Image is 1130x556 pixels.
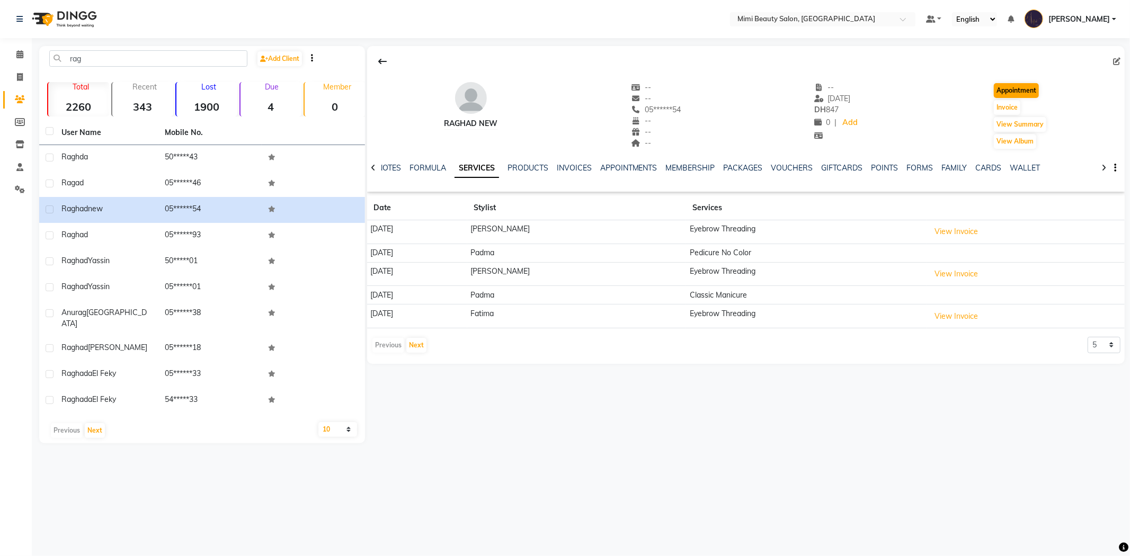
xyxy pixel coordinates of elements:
span: | [834,117,837,128]
button: View Invoice [930,266,983,282]
a: GIFTCARDS [822,163,863,173]
td: [DATE] [367,220,467,244]
a: MEMBERSHIP [666,163,715,173]
td: Classic Manicure [686,286,927,304]
a: FORMULA [410,163,446,173]
span: 847 [814,105,839,114]
td: Padma [467,286,687,304]
span: El Feky [92,394,116,404]
a: APPOINTMENTS [600,163,657,173]
button: Invoice [994,100,1020,115]
span: new [88,204,103,213]
td: [DATE] [367,262,467,286]
span: -- [631,138,651,148]
td: [DATE] [367,286,467,304]
span: Raghad [61,230,88,239]
button: View Invoice [930,308,983,325]
a: POINTS [871,163,898,173]
span: Raghad [61,204,88,213]
th: User Name [55,121,158,145]
td: Eyebrow Threading [686,304,927,328]
a: SERVICES [455,159,499,178]
strong: 2260 [48,100,109,113]
a: Add Client [257,51,302,66]
span: -- [814,83,834,92]
button: Appointment [994,83,1039,98]
th: Date [367,196,467,220]
td: Eyebrow Threading [686,262,927,286]
span: Raghada [61,394,92,404]
strong: 0 [305,100,366,113]
a: PRODUCTS [508,163,548,173]
td: Padma [467,244,687,262]
th: Services [686,196,927,220]
button: Next [85,423,105,438]
a: WALLET [1010,163,1040,173]
span: El Feky [92,369,116,378]
span: Ragad [61,178,84,187]
span: Raghad [61,256,88,265]
strong: 4 [241,100,301,113]
span: 0 [814,118,830,127]
span: Yassin [88,256,110,265]
strong: 343 [112,100,173,113]
td: Fatima [467,304,687,328]
td: Eyebrow Threading [686,220,927,244]
p: Lost [181,82,237,92]
span: DH [814,105,826,114]
span: Anurag [61,308,86,317]
th: Stylist [467,196,687,220]
div: Raghad new [444,118,498,129]
th: Mobile No. [158,121,262,145]
span: Yassin [88,282,110,291]
span: Raghda [61,152,88,162]
button: View Invoice [930,223,983,240]
span: [DATE] [814,94,851,103]
button: View Album [994,134,1036,149]
a: INVOICES [557,163,592,173]
span: -- [631,127,651,137]
img: logo [27,4,100,34]
span: Raghada [61,369,92,378]
div: Back to Client [371,51,394,71]
a: PACKAGES [724,163,763,173]
p: Due [243,82,301,92]
a: VOUCHERS [771,163,813,173]
a: Add [841,115,859,130]
a: FAMILY [942,163,967,173]
a: NOTES [377,163,401,173]
a: FORMS [907,163,933,173]
td: Pedicure No Color [686,244,927,262]
td: [DATE] [367,304,467,328]
button: View Summary [994,117,1046,132]
span: -- [631,83,651,92]
span: -- [631,94,651,103]
td: [PERSON_NAME] [467,220,687,244]
span: Raghad [61,282,88,291]
button: Next [406,338,426,353]
span: [PERSON_NAME] [88,343,147,352]
img: avatar [455,82,487,114]
span: -- [631,116,651,125]
span: [GEOGRAPHIC_DATA] [61,308,147,328]
input: Search by Name/Mobile/Email/Code [49,50,247,67]
td: [DATE] [367,244,467,262]
a: CARDS [976,163,1002,173]
strong: 1900 [176,100,237,113]
span: [PERSON_NAME] [1048,14,1110,25]
span: Raghad [61,343,88,352]
td: [PERSON_NAME] [467,262,687,286]
p: Member [309,82,366,92]
img: Loriene [1025,10,1043,28]
p: Total [52,82,109,92]
p: Recent [117,82,173,92]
